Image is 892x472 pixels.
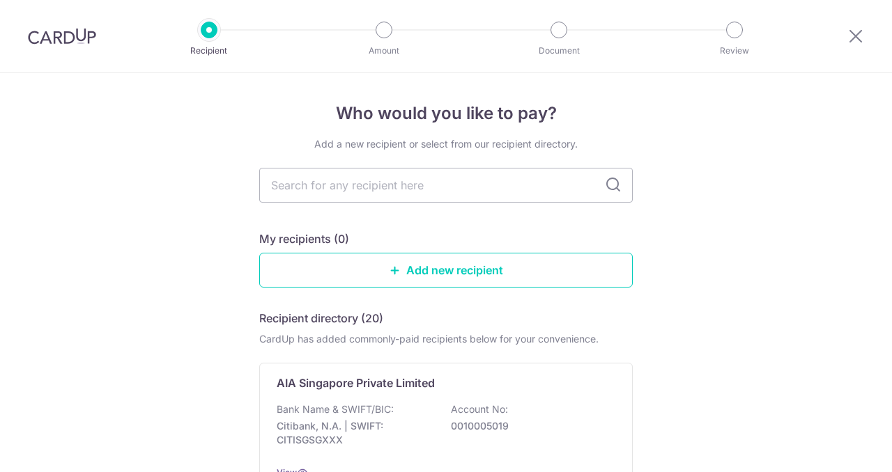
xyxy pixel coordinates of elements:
p: Document [507,44,610,58]
p: Recipient [157,44,261,58]
input: Search for any recipient here [259,168,633,203]
iframe: Opens a widget where you can find more information [802,430,878,465]
p: Account No: [451,402,508,416]
a: Add new recipient [259,253,633,288]
p: Bank Name & SWIFT/BIC: [277,402,394,416]
img: CardUp [28,28,96,45]
p: 0010005019 [451,419,607,433]
div: CardUp has added commonly-paid recipients below for your convenience. [259,332,633,346]
h4: Who would you like to pay? [259,101,633,126]
p: Review [683,44,786,58]
p: Amount [332,44,436,58]
p: AIA Singapore Private Limited [277,375,435,391]
h5: Recipient directory (20) [259,310,383,327]
h5: My recipients (0) [259,230,349,247]
div: Add a new recipient or select from our recipient directory. [259,137,633,151]
p: Citibank, N.A. | SWIFT: CITISGSGXXX [277,419,433,447]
